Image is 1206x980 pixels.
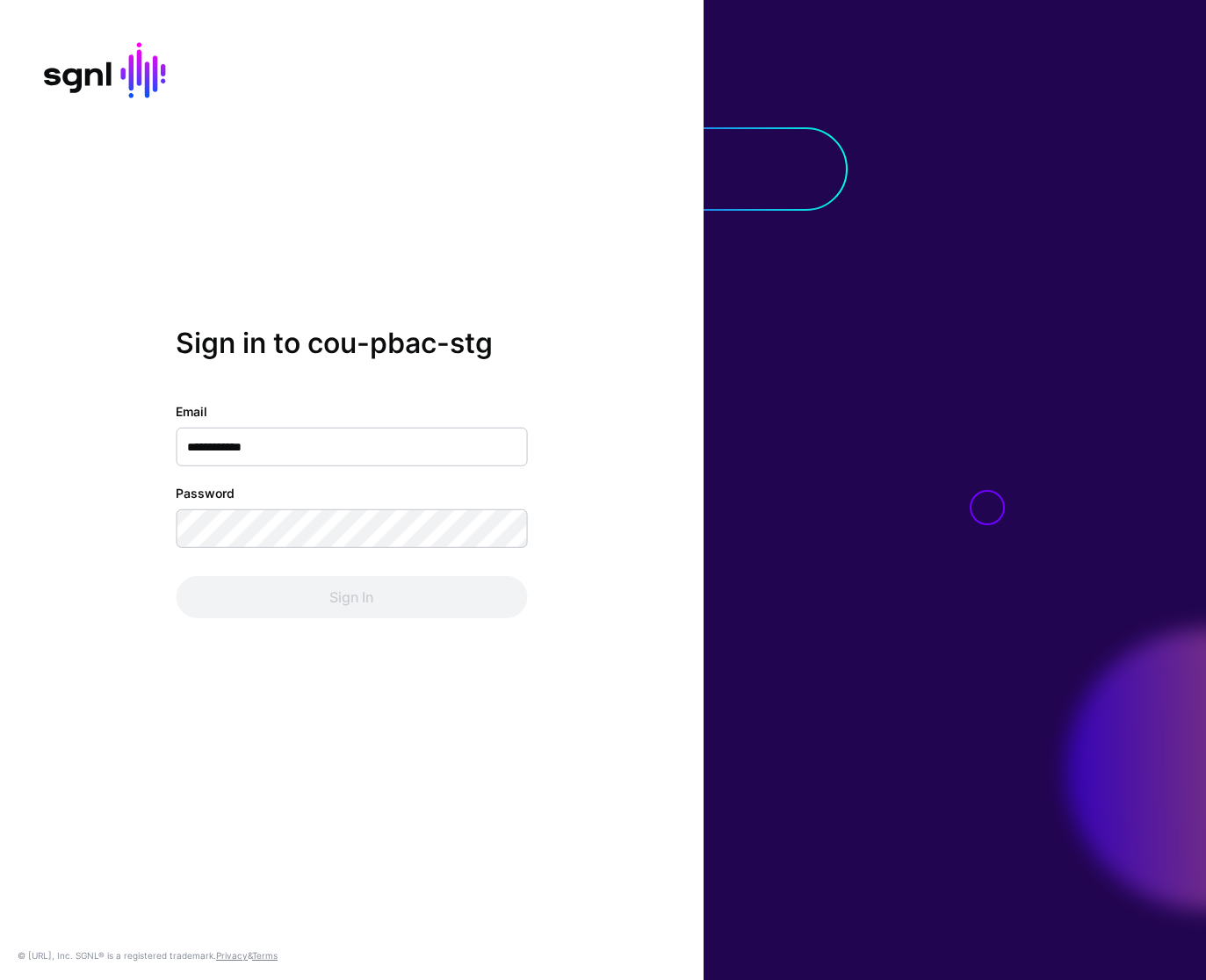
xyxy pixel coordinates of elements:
[18,948,278,962] div: © [URL], Inc. SGNL® is a registered trademark. &
[176,402,207,421] label: Email
[216,950,248,961] a: Privacy
[176,327,527,360] h2: Sign in to cou-pbac-stg
[252,950,278,961] a: Terms
[176,484,235,502] label: Password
